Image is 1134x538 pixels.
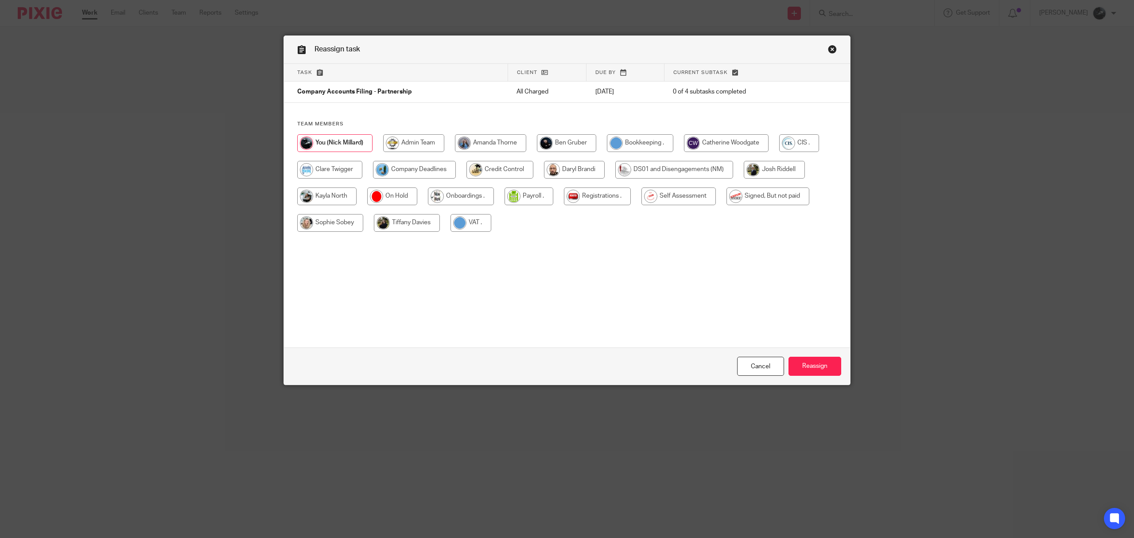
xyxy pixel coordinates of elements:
[664,82,808,103] td: 0 of 4 subtasks completed
[517,87,577,96] p: All Charged
[297,89,412,95] span: Company Accounts Filing - Partnership
[595,87,656,96] p: [DATE]
[297,70,312,75] span: Task
[788,357,841,376] input: Reassign
[517,70,537,75] span: Client
[737,357,784,376] a: Close this dialog window
[595,70,616,75] span: Due by
[673,70,728,75] span: Current subtask
[315,46,360,53] span: Reassign task
[828,45,837,57] a: Close this dialog window
[297,121,837,128] h4: Team members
